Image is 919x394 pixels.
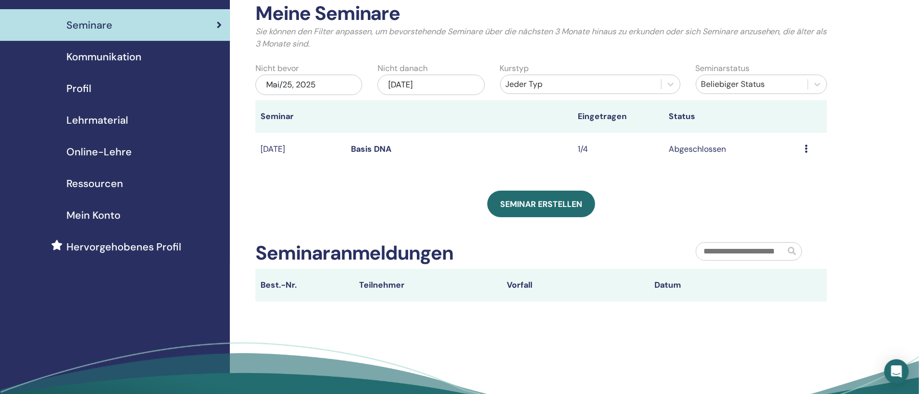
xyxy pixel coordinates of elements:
[66,49,142,64] span: Kommunikation
[66,17,112,33] span: Seminare
[66,144,132,159] span: Online-Lehre
[650,269,797,302] th: Datum
[884,359,909,384] div: Open Intercom Messenger
[66,81,91,96] span: Profil
[354,269,502,302] th: Teilnehmer
[255,100,346,133] th: Seminar
[500,199,582,210] span: Seminar erstellen
[66,239,181,254] span: Hervorgehobenes Profil
[255,269,354,302] th: Best.-Nr.
[66,112,128,128] span: Lehrmaterial
[255,62,299,75] label: Nicht bevor
[573,100,664,133] th: Eingetragen
[255,2,827,26] h2: Meine Seminare
[664,100,799,133] th: Status
[66,176,123,191] span: Ressourcen
[255,75,362,95] div: Mai/25, 2025
[351,144,391,154] a: Basis DNA
[500,62,529,75] label: Kurstyp
[506,78,656,90] div: Jeder Typ
[255,26,827,50] p: Sie können den Filter anpassen, um bevorstehende Seminare über die nächsten 3 Monate hinaus zu er...
[664,133,799,166] td: Abgeschlossen
[255,242,454,265] h2: Seminaranmeldungen
[66,207,121,223] span: Mein Konto
[502,269,649,302] th: Vorfall
[378,62,428,75] label: Nicht danach
[701,78,803,90] div: Beliebiger Status
[378,75,484,95] div: [DATE]
[696,62,750,75] label: Seminarstatus
[573,133,664,166] td: 1/4
[255,133,346,166] td: [DATE]
[487,191,595,217] a: Seminar erstellen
